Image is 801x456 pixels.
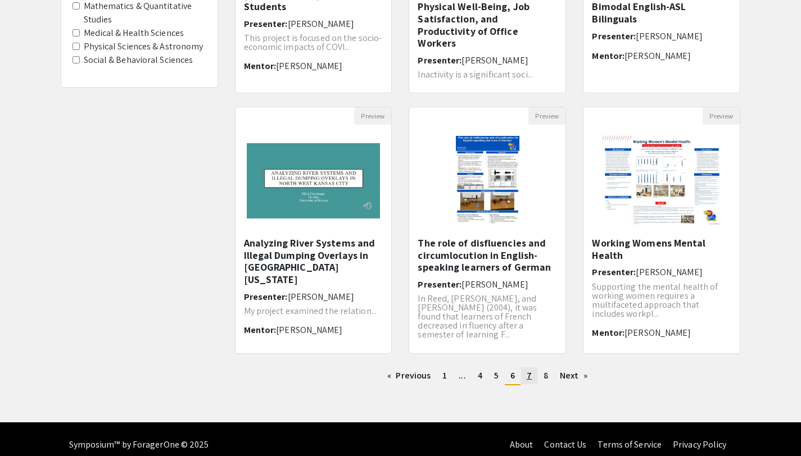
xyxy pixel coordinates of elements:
[8,405,48,448] iframe: Chat
[510,439,533,450] a: About
[592,281,718,320] span: Supporting the mental health of working women requires a multifaceted approach that includes work...
[624,50,691,62] span: [PERSON_NAME]
[527,370,532,381] span: 7
[235,107,392,354] div: Open Presentation <p><span style="color: rgb(38, 38, 38);">Analyzing River Systems and Illegal Du...
[236,132,392,230] img: <p><span style="color: rgb(38, 38, 38);">Analyzing River Systems and Illegal Dumping Overlays in ...
[592,237,731,261] h5: Working Womens Mental Health
[461,54,528,66] span: [PERSON_NAME]
[703,107,740,125] button: Preview
[592,50,624,62] span: Mentor:
[276,60,342,72] span: [PERSON_NAME]
[598,439,662,450] a: Terms of Service
[418,279,557,290] h6: Presenter:
[354,107,391,125] button: Preview
[591,125,733,237] img: <p>Working Womens Mental Health</p>
[636,30,702,42] span: [PERSON_NAME]
[544,370,548,381] span: 8
[244,32,382,53] span: This project is focused on the socio-economic impacts of COVI...
[276,324,342,336] span: [PERSON_NAME]
[528,107,565,125] button: Preview
[84,40,203,53] label: Physical Sciences & Astronomy
[442,370,447,381] span: 1
[418,237,557,273] h5: The role of disfluencies and circumlocution in English-speaking learners of German
[418,294,557,339] p: In Reed, [PERSON_NAME], and [PERSON_NAME] (2004), it was found that learners of French decreased ...
[244,60,277,72] span: Mentor:
[418,55,557,66] h6: Presenter:
[478,370,482,381] span: 4
[461,279,528,290] span: [PERSON_NAME]
[84,26,184,40] label: Medical & Health Sciences
[445,125,531,237] img: <p>&nbsp;The role of disfluencies and circumlocution in English-speaking learners of German</p>
[235,367,741,385] ul: Pagination
[494,370,499,381] span: 5
[592,327,624,339] span: Mentor:
[554,367,593,384] a: Next page
[244,237,383,285] h5: Analyzing River Systems and Illegal Dumping Overlays in [GEOGRAPHIC_DATA][US_STATE]
[583,107,740,354] div: Open Presentation <p>Working Womens Mental Health</p>
[244,324,277,336] span: Mentor:
[418,70,557,79] p: Inactivity is a significant soci...
[544,439,586,450] a: Contact Us
[288,18,354,30] span: [PERSON_NAME]
[244,307,383,316] p: My project examined the relation...
[636,266,702,278] span: [PERSON_NAME]
[673,439,726,450] a: Privacy Policy
[84,53,193,67] label: Social & Behavioral Sciences
[244,19,383,29] h6: Presenter:
[459,370,465,381] span: ...
[409,107,566,354] div: Open Presentation <p>&nbsp;The role of disfluencies and circumlocution in English-speaking learne...
[592,267,731,277] h6: Presenter:
[382,367,436,384] a: Previous page
[624,327,691,339] span: [PERSON_NAME]
[510,370,515,381] span: 6
[244,291,383,302] h6: Presenter:
[288,291,354,303] span: [PERSON_NAME]
[592,31,731,42] h6: Presenter:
